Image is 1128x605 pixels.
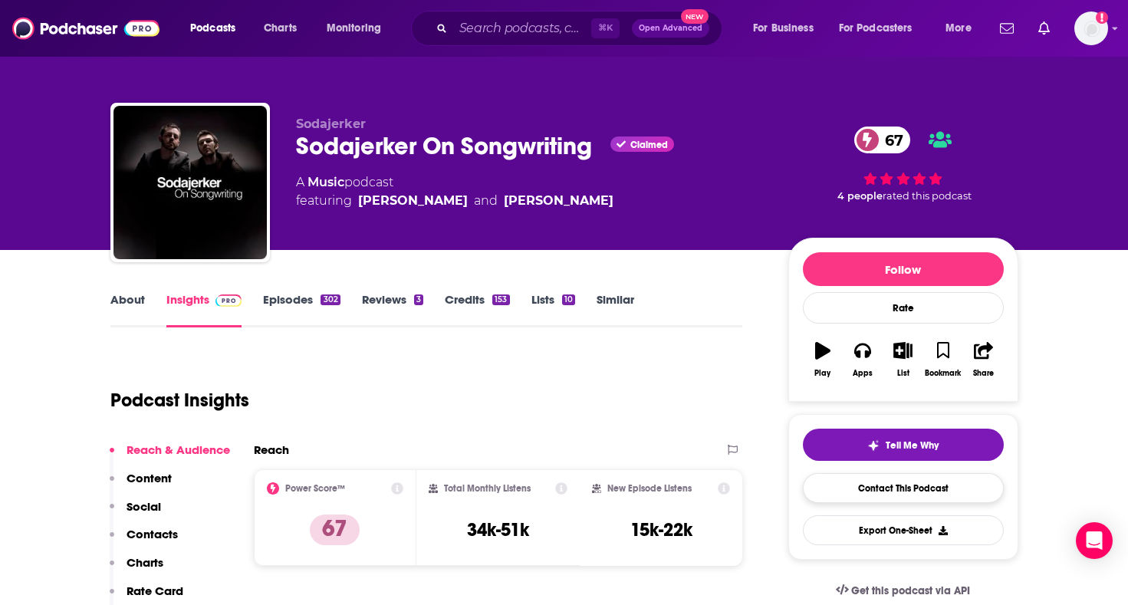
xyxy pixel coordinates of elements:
h3: 15k-22k [630,518,692,541]
a: Credits153 [445,292,509,327]
button: open menu [742,16,833,41]
p: Social [127,499,161,514]
h2: New Episode Listens [607,483,692,494]
span: New [681,9,709,24]
span: Monitoring [327,18,381,39]
a: Charts [254,16,306,41]
div: List [897,369,909,378]
span: Podcasts [190,18,235,39]
input: Search podcasts, credits, & more... [453,16,591,41]
button: tell me why sparkleTell Me Why [803,429,1004,461]
button: open menu [316,16,401,41]
svg: Add a profile image [1096,12,1108,24]
img: Podchaser Pro [215,294,242,307]
div: 3 [414,294,423,305]
div: 153 [492,294,509,305]
h2: Total Monthly Listens [444,483,531,494]
span: More [945,18,972,39]
button: Share [963,332,1003,387]
div: Share [973,369,994,378]
div: 10 [562,294,575,305]
div: 302 [321,294,340,305]
img: tell me why sparkle [867,439,880,452]
span: Tell Me Why [886,439,939,452]
span: 4 people [837,190,883,202]
span: Logged in as antoine.jordan [1074,12,1108,45]
span: and [474,192,498,210]
h3: 34k-51k [467,518,529,541]
button: Charts [110,555,163,584]
button: List [883,332,922,387]
a: 67 [854,127,911,153]
a: Brian O'Connor [504,192,613,210]
div: Apps [853,369,873,378]
span: 67 [870,127,911,153]
p: Reach & Audience [127,442,230,457]
img: Sodajerker On Songwriting [113,106,267,259]
a: Episodes302 [263,292,340,327]
a: Show notifications dropdown [1032,15,1056,41]
p: Rate Card [127,584,183,598]
a: Show notifications dropdown [994,15,1020,41]
div: Rate [803,292,1004,324]
button: Content [110,471,172,499]
div: Open Intercom Messenger [1076,522,1113,559]
span: featuring [296,192,613,210]
button: Open AdvancedNew [632,19,709,38]
button: Bookmark [923,332,963,387]
a: InsightsPodchaser Pro [166,292,242,327]
a: Music [307,175,344,189]
button: Contacts [110,527,178,555]
h1: Podcast Insights [110,389,249,412]
span: Open Advanced [639,25,702,32]
button: Export One-Sheet [803,515,1004,545]
button: Reach & Audience [110,442,230,471]
h2: Reach [254,442,289,457]
h2: Power Score™ [285,483,345,494]
a: Contact This Podcast [803,473,1004,503]
span: For Business [753,18,814,39]
span: ⌘ K [591,18,620,38]
button: Play [803,332,843,387]
a: Lists10 [531,292,575,327]
a: Reviews3 [362,292,423,327]
p: 67 [310,515,360,545]
span: For Podcasters [839,18,913,39]
span: rated this podcast [883,190,972,202]
a: About [110,292,145,327]
button: Social [110,499,161,528]
div: Play [814,369,830,378]
p: Contacts [127,527,178,541]
img: Podchaser - Follow, Share and Rate Podcasts [12,14,159,43]
p: Content [127,471,172,485]
button: Show profile menu [1074,12,1108,45]
p: Charts [127,555,163,570]
button: open menu [179,16,255,41]
a: Similar [597,292,634,327]
button: open menu [829,16,935,41]
button: Follow [803,252,1004,286]
span: Sodajerker [296,117,366,131]
img: User Profile [1074,12,1108,45]
button: Apps [843,332,883,387]
span: Charts [264,18,297,39]
div: Search podcasts, credits, & more... [426,11,737,46]
span: Get this podcast via API [851,584,970,597]
div: 67 4 peoplerated this podcast [788,117,1018,212]
span: Claimed [630,141,668,149]
a: Simon Barber [358,192,468,210]
div: Bookmark [925,369,961,378]
div: A podcast [296,173,613,210]
button: open menu [935,16,991,41]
